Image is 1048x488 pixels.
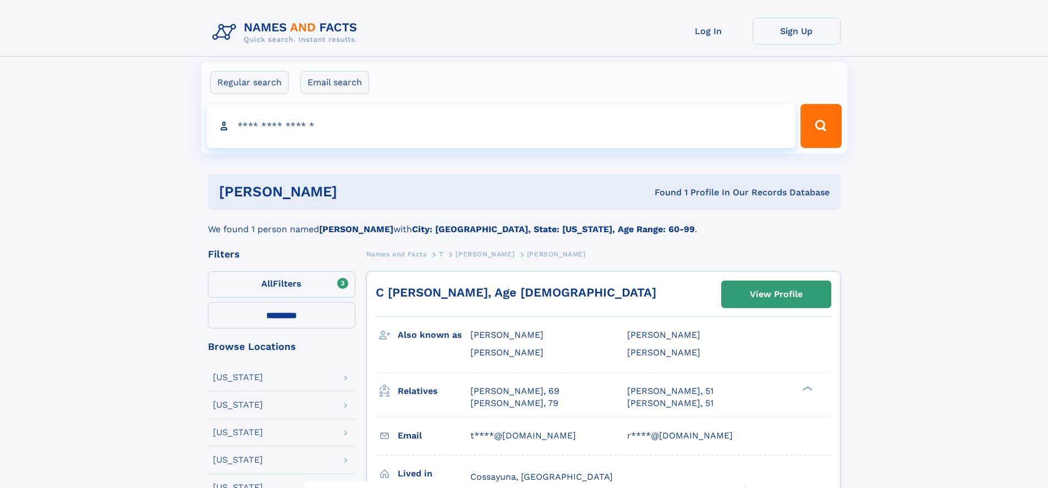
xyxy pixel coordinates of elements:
[376,286,656,299] a: C [PERSON_NAME], Age [DEMOGRAPHIC_DATA]
[722,281,831,308] a: View Profile
[753,18,841,45] a: Sign Up
[456,247,514,261] a: [PERSON_NAME]
[398,464,470,483] h3: Lived in
[319,224,393,234] b: [PERSON_NAME]
[208,249,355,259] div: Filters
[213,373,263,382] div: [US_STATE]
[627,385,714,397] a: [PERSON_NAME], 51
[398,326,470,344] h3: Also known as
[439,247,443,261] a: T
[470,397,558,409] a: [PERSON_NAME], 79
[439,250,443,258] span: T
[207,104,796,148] input: search input
[300,71,369,94] label: Email search
[412,224,695,234] b: City: [GEOGRAPHIC_DATA], State: [US_STATE], Age Range: 60-99
[208,210,841,236] div: We found 1 person named with .
[398,382,470,401] h3: Relatives
[398,426,470,445] h3: Email
[208,18,366,47] img: Logo Names and Facts
[665,18,753,45] a: Log In
[208,342,355,352] div: Browse Locations
[366,247,427,261] a: Names and Facts
[627,347,700,358] span: [PERSON_NAME]
[456,250,514,258] span: [PERSON_NAME]
[213,401,263,409] div: [US_STATE]
[210,71,289,94] label: Regular search
[261,278,273,289] span: All
[470,347,544,358] span: [PERSON_NAME]
[219,185,496,199] h1: [PERSON_NAME]
[470,330,544,340] span: [PERSON_NAME]
[527,250,586,258] span: [PERSON_NAME]
[470,385,559,397] a: [PERSON_NAME], 69
[213,456,263,464] div: [US_STATE]
[213,428,263,437] div: [US_STATE]
[496,187,830,199] div: Found 1 Profile In Our Records Database
[470,471,613,482] span: Cossayuna, [GEOGRAPHIC_DATA]
[627,397,714,409] a: [PERSON_NAME], 51
[750,282,803,307] div: View Profile
[208,271,355,298] label: Filters
[627,330,700,340] span: [PERSON_NAME]
[800,104,841,148] button: Search Button
[800,385,813,392] div: ❯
